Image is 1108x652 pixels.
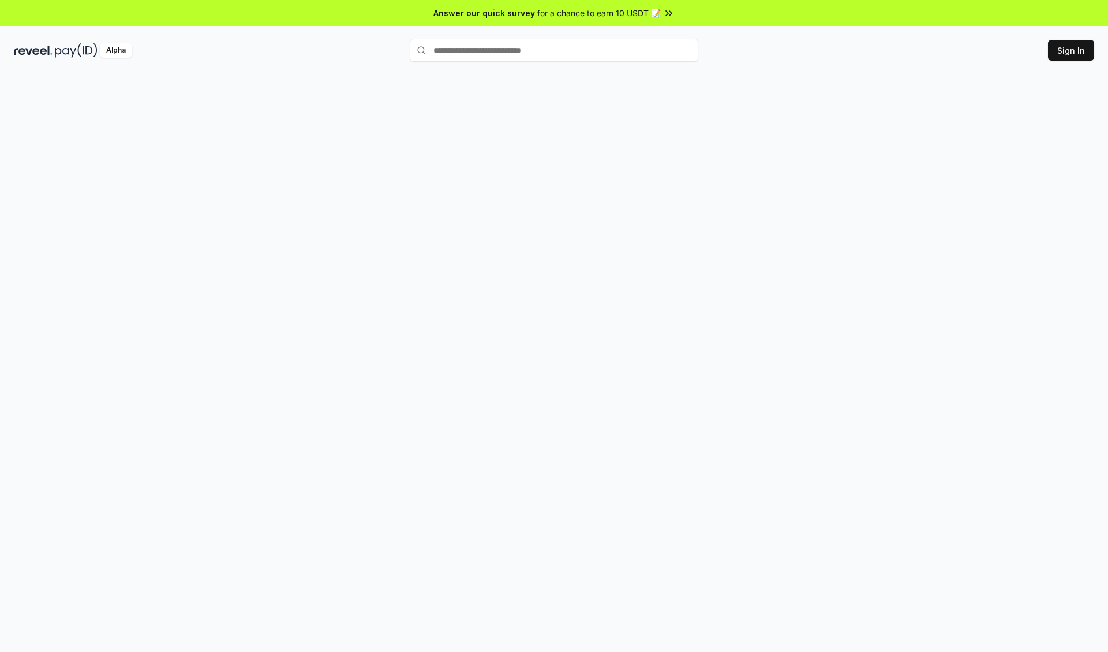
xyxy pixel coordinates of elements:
img: reveel_dark [14,43,53,58]
div: Alpha [100,43,132,58]
button: Sign In [1048,40,1094,61]
span: for a chance to earn 10 USDT 📝 [537,7,661,19]
img: pay_id [55,43,98,58]
span: Answer our quick survey [433,7,535,19]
